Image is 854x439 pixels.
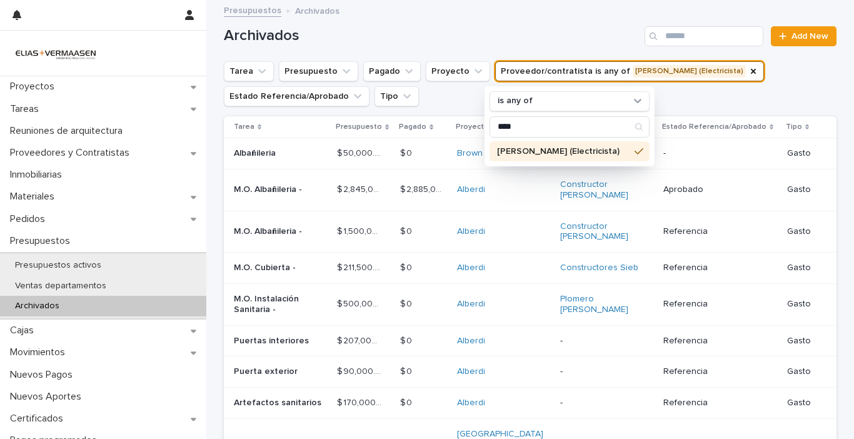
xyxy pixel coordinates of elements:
[560,221,650,243] a: Constructor [PERSON_NAME]
[457,148,483,159] a: Brown
[787,398,816,408] p: Gasto
[787,148,816,159] p: Gasto
[234,148,323,159] p: Albañileria
[5,125,133,137] p: Reuniones de arquitectura
[5,103,49,115] p: Tareas
[279,61,358,81] button: Presupuesto
[400,364,414,377] p: $ 0
[336,120,382,134] p: Presupuesto
[490,116,650,138] div: Search
[456,120,489,134] p: Proyecto
[234,294,323,315] p: M.O. Instalación Sanitaria -
[771,26,836,46] a: Add New
[5,346,75,358] p: Movimientos
[224,138,836,169] tr: Albañileria$ 50,000.00$ 50,000.00 $ 0$ 0 Brown constructor -Gasto
[457,366,485,377] a: Alberdi
[234,226,323,237] p: M.O. Albañileria -
[234,184,323,195] p: M.O. Albañileria -
[457,184,485,195] a: Alberdi
[426,61,490,81] button: Proyecto
[645,26,763,46] input: Search
[5,235,80,247] p: Presupuestos
[663,299,753,310] p: Referencia
[498,96,533,106] p: is any of
[5,391,91,403] p: Nuevos Aportes
[5,260,111,271] p: Presupuestos activos
[234,336,323,346] p: Puertas interiores
[400,260,414,273] p: $ 0
[560,294,650,315] a: Plomero [PERSON_NAME]
[560,398,650,408] p: -
[10,41,101,66] img: HMeL2XKrRby6DNq2BZlM
[363,61,421,81] button: Pagado
[662,120,766,134] p: Estado Referencia/Aprobado
[663,366,753,377] p: Referencia
[224,356,836,388] tr: Puerta exterior$ 90,000.00$ 90,000.00 $ 0$ 0 Alberdi -ReferenciaGasto
[224,325,836,356] tr: Puertas interiores$ 207,000.00$ 207,000.00 $ 0$ 0 Alberdi -ReferenciaGasto
[5,281,116,291] p: Ventas departamentos
[5,413,73,425] p: Certificados
[5,147,139,159] p: Proveedores y Contratistas
[337,146,384,159] p: $ 50,000.00
[560,179,650,201] a: Constructor [PERSON_NAME]
[234,398,323,408] p: Artefactos sanitarios
[560,336,650,346] p: -
[295,3,339,17] p: Archivados
[224,86,369,106] button: Estado Referencia/Aprobado
[791,32,828,41] span: Add New
[560,263,638,273] a: Constructores Sieb
[400,333,414,346] p: $ 0
[787,366,816,377] p: Gasto
[400,224,414,237] p: $ 0
[224,253,836,284] tr: M.O. Cubierta -$ 211,500.00$ 211,500.00 $ 0$ 0 Alberdi Constructores Sieb ReferenciaGasto
[234,263,323,273] p: M.O. Cubierta -
[787,263,816,273] p: Gasto
[337,296,384,310] p: $ 500,000.00
[5,369,83,381] p: Nuevos Pagos
[5,81,64,93] p: Proyectos
[337,260,384,273] p: $ 211,500.00
[5,301,69,311] p: Archivados
[457,398,485,408] a: Alberdi
[786,120,802,134] p: Tipo
[495,61,764,81] button: Proveedor/contratista
[663,336,753,346] p: Referencia
[663,398,753,408] p: Referencia
[5,213,55,225] p: Pedidos
[224,169,836,211] tr: M.O. Albañileria -$ 2,845,000.00$ 2,845,000.00 $ 2,885,000.00$ 2,885,000.00 Alberdi Constructor [...
[457,263,485,273] a: Alberdi
[399,120,426,134] p: Pagado
[224,388,836,419] tr: Artefactos sanitarios$ 170,000.00$ 170,000.00 $ 0$ 0 Alberdi -ReferenciaGasto
[337,364,384,377] p: $ 90,000.00
[234,120,254,134] p: Tarea
[224,61,274,81] button: Tarea
[663,148,753,159] p: -
[224,211,836,253] tr: M.O. Albañileria -$ 1,500,000.00$ 1,500,000.00 $ 0$ 0 Alberdi Constructor [PERSON_NAME] Referenci...
[337,182,384,195] p: $ 2,845,000.00
[337,333,384,346] p: $ 207,000.00
[787,336,816,346] p: Gasto
[560,366,650,377] p: -
[663,184,753,195] p: Aprobado
[787,299,816,310] p: Gasto
[5,325,44,336] p: Cajas
[400,182,447,195] p: $ 2,885,000.00
[663,226,753,237] p: Referencia
[787,226,816,237] p: Gasto
[490,117,649,137] input: Search
[663,263,753,273] p: Referencia
[224,27,640,45] h1: Archivados
[400,146,414,159] p: $ 0
[224,283,836,325] tr: M.O. Instalación Sanitaria -$ 500,000.00$ 500,000.00 $ 0$ 0 Alberdi Plomero [PERSON_NAME] Referen...
[787,184,816,195] p: Gasto
[457,299,485,310] a: Alberdi
[224,3,281,17] a: Presupuestos
[457,226,485,237] a: Alberdi
[497,147,630,156] p: [PERSON_NAME] (Electricista)
[234,366,323,377] p: Puerta exterior
[337,395,384,408] p: $ 170,000.00
[400,296,414,310] p: $ 0
[5,169,72,181] p: Inmobiliarias
[5,191,64,203] p: Materiales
